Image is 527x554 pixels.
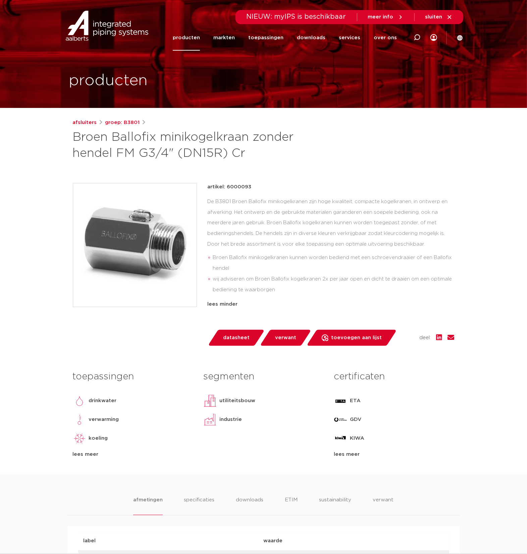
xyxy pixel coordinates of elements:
[203,413,217,426] img: industrie
[105,119,140,127] a: groep: B3801
[173,25,397,51] nav: Menu
[73,413,86,426] img: verwarming
[73,432,86,445] img: koeling
[319,496,352,515] li: sustainability
[213,274,455,295] li: wij adviseren om Broen Ballofix kogelkranen 2x per jaar open en dicht te draaien om een optimale ...
[297,25,325,51] a: downloads
[248,25,283,51] a: toepassingen
[203,394,217,408] img: utiliteitsbouw
[285,496,298,515] li: ETIM
[223,332,250,343] span: datasheet
[368,14,404,20] a: meer info
[425,14,442,19] span: sluiten
[219,397,255,405] p: utiliteitsbouw
[69,70,148,91] h1: producten
[73,119,97,127] a: afsluiters
[73,394,86,408] img: drinkwater
[219,416,242,424] p: industrie
[334,450,454,458] div: lees meer
[236,496,264,515] li: downloads
[89,416,119,424] p: verwarming
[73,129,325,162] h1: Broen Ballofix minikogelkraan zonder hendel FM G3/4" (DN15R) Cr
[173,25,200,51] a: producten
[247,13,346,20] span: NIEUW: myIPS is beschikbaar
[350,397,361,405] p: ETA
[73,370,193,383] h3: toepassingen
[331,332,382,343] span: toevoegen aan lijst
[208,330,265,346] a: datasheet
[425,14,453,20] a: sluiten
[334,370,454,383] h3: certificaten
[89,434,108,442] p: koeling
[208,183,252,191] p: artikel: 6000093
[84,537,264,545] p: label
[420,334,431,342] span: deel:
[339,25,360,51] a: services
[208,300,455,308] div: lees minder
[89,397,117,405] p: drinkwater
[73,183,197,307] img: Product Image for Broen Ballofix minikogelkraan zonder hendel FM G3/4" (DN15R) Cr
[374,25,397,51] a: over ons
[213,25,235,51] a: markten
[73,450,193,458] div: lees meer
[208,196,455,298] div: De B3801 Broen Ballofix minikogelkranen zijn hoge kwaliteit, compacte kogelkranen, in ontwerp en ...
[368,14,393,19] span: meer info
[184,496,215,515] li: specificaties
[334,413,347,426] img: GDV
[203,370,324,383] h3: segmenten
[350,416,361,424] p: GDV
[133,496,162,515] li: afmetingen
[213,252,455,274] li: Broen Ballofix minikogelkranen kunnen worden bediend met een schroevendraaier of een Ballofix hendel
[373,496,394,515] li: verwant
[334,394,347,408] img: ETA
[264,537,444,545] p: waarde
[350,434,364,442] p: KIWA
[334,432,347,445] img: KIWA
[260,330,311,346] a: verwant
[275,332,296,343] span: verwant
